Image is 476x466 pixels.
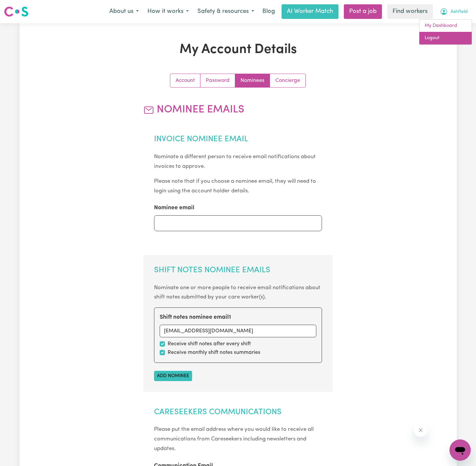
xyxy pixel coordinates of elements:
[154,408,322,417] h2: Careseekers Communications
[154,427,314,451] small: Please put the email address where you would like to receive all communications from Careseekers ...
[4,5,40,10] span: Need any help?
[414,424,427,437] iframe: Close message
[154,266,322,275] h2: Shift Notes Nominee Emails
[154,285,320,300] small: Nominate one or more people to receive email notifications about shift notes submitted by your ca...
[143,103,333,116] h2: Nominee Emails
[154,154,316,169] small: Nominate a different person to receive email notifications about invoices to approve.
[154,371,192,381] button: Add nominee
[193,5,258,19] button: Safety & resources
[450,8,468,16] span: Ashfield
[419,20,472,32] a: My Dashboard
[419,19,472,45] div: My Account
[200,74,235,87] a: Update your password
[4,6,28,18] img: Careseekers logo
[143,5,193,19] button: How it works
[96,42,380,58] h1: My Account Details
[170,74,200,87] a: Update your account
[436,5,472,19] button: My Account
[258,4,279,19] a: Blog
[450,439,471,461] iframe: Button to launch messaging window
[4,4,28,19] a: Careseekers logo
[160,313,231,322] label: Shift notes nominee email 1
[235,74,270,87] a: Update your nominees
[154,178,316,194] small: Please note that if you choose a nominee email, they will need to login using the account holder ...
[168,349,260,357] label: Receive monthly shift notes summaries
[270,74,305,87] a: Update account manager
[419,32,472,44] a: Logout
[154,135,322,144] h2: Invoice Nominee Email
[344,4,382,19] a: Post a job
[105,5,143,19] button: About us
[282,4,339,19] a: AI Worker Match
[168,340,251,348] label: Receive shift notes after every shift
[387,4,433,19] a: Find workers
[154,204,194,212] label: Nominee email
